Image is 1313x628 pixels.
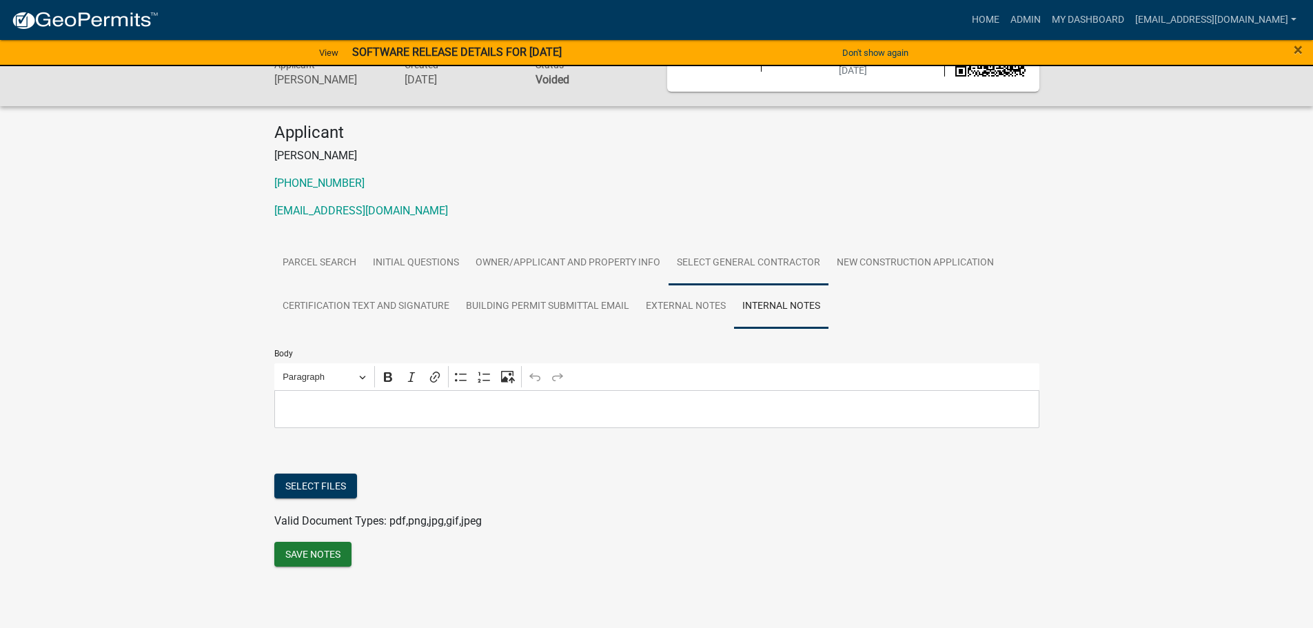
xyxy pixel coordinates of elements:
span: × [1294,40,1303,59]
span: Paragraph [283,369,354,385]
button: Close [1294,41,1303,58]
a: Internal Notes [734,285,828,329]
h6: [PERSON_NAME] [274,73,385,86]
label: Body [274,350,293,358]
a: External Notes [638,285,734,329]
a: Certification Text and Signature [274,285,458,329]
a: View [314,41,344,64]
a: [PHONE_NUMBER] [274,176,365,190]
a: [EMAIL_ADDRESS][DOMAIN_NAME] [274,204,448,217]
button: Paragraph, Heading [276,366,371,387]
div: Editor editing area: main. Press Alt+0 for help. [274,390,1039,428]
a: My Dashboard [1046,7,1130,33]
a: Select General Contractor [669,241,828,285]
p: [PERSON_NAME] [274,148,1039,164]
a: [EMAIL_ADDRESS][DOMAIN_NAME] [1130,7,1302,33]
button: Don't show again [837,41,914,64]
a: Initial Questions [365,241,467,285]
a: New Construction Application [828,241,1002,285]
a: Parcel search [274,241,365,285]
a: Admin [1005,7,1046,33]
button: Save Notes [274,542,352,567]
h6: [DATE] [405,73,515,86]
h4: Applicant [274,123,1039,143]
div: Editor toolbar [274,363,1039,389]
button: Select files [274,474,357,498]
a: Owner/Applicant and Property Info [467,241,669,285]
strong: Voided [536,73,569,86]
a: Home [966,7,1005,33]
a: Building Permit Submittal Email [458,285,638,329]
span: Valid Document Types: pdf,png,jpg,gif,jpeg [274,514,482,527]
strong: SOFTWARE RELEASE DETAILS FOR [DATE] [352,45,562,59]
